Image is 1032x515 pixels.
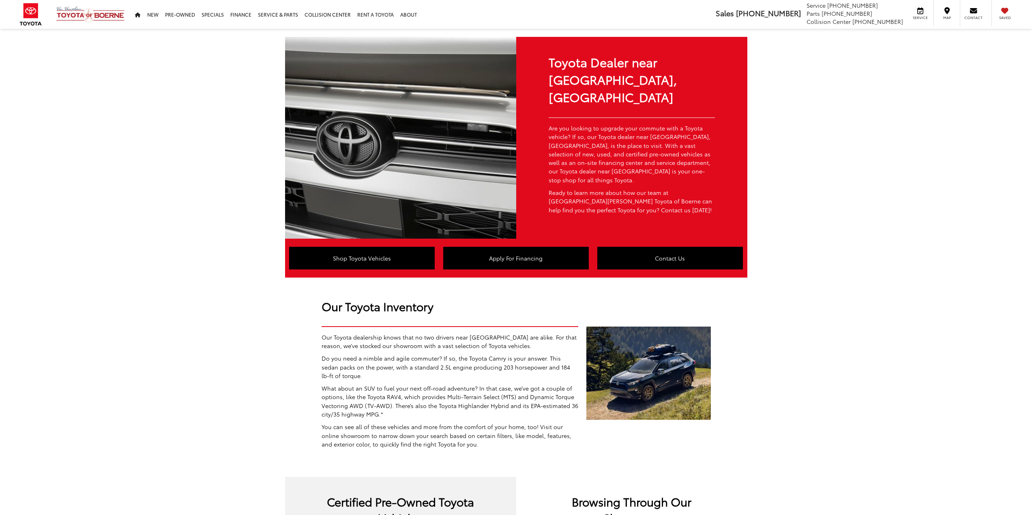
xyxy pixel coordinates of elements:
[549,188,715,214] p: Ready to learn more about how our team at [GEOGRAPHIC_DATA][PERSON_NAME] Toyota of Boerne can hel...
[289,247,435,269] a: Shop Toyota Vehicles
[807,1,826,9] span: Service
[322,354,578,380] p: Do you need a nimble and agile commuter? If so, the Toyota Camry is your answer. This sedan packs...
[964,15,983,20] span: Contact
[322,333,578,350] p: Our Toyota dealership knows that no two drivers near [GEOGRAPHIC_DATA] are alike. For that reason...
[736,8,801,18] span: [PHONE_NUMBER]
[827,1,878,9] span: [PHONE_NUMBER]
[822,9,872,17] span: [PHONE_NUMBER]
[996,15,1014,20] span: Saved
[322,423,578,449] p: You can see all of these vehicles and more from the comfort of your home, too! Visit our online s...
[322,298,578,314] div: Our Toyota Inventory
[56,6,125,23] img: Vic Vaughan Toyota of Boerne
[549,53,715,105] div: Toyota Dealer near [GEOGRAPHIC_DATA], [GEOGRAPHIC_DATA]
[586,327,711,420] img: Toyota RAV4
[443,247,589,269] a: Apply For Financing
[322,384,578,419] p: What about an SUV to fuel your next off-road adventure? In that case, we’ve got a couple of optio...
[911,15,929,20] span: Service
[549,124,715,184] p: Are you looking to upgrade your commute with a Toyota vehicle? If so, our Toyota dealer near [GEO...
[807,17,851,26] span: Collision Center
[938,15,956,20] span: Map
[807,9,820,17] span: Parts
[597,247,743,269] a: Contact Us
[852,17,903,26] span: [PHONE_NUMBER]
[716,8,734,18] span: Sales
